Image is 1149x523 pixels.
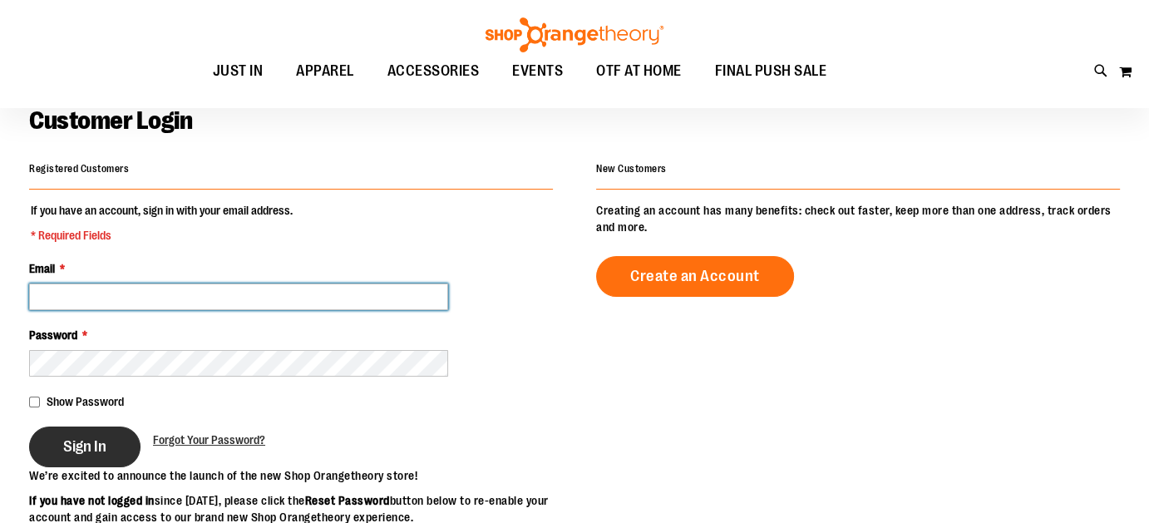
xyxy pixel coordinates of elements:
span: FINAL PUSH SALE [715,52,827,90]
strong: New Customers [596,163,667,175]
a: Forgot Your Password? [153,432,265,448]
span: JUST IN [213,52,264,90]
span: OTF AT HOME [596,52,682,90]
a: Create an Account [596,256,794,297]
span: ACCESSORIES [387,52,480,90]
span: Sign In [63,437,106,456]
legend: If you have an account, sign in with your email address. [29,202,294,244]
span: EVENTS [512,52,563,90]
strong: If you have not logged in [29,494,155,507]
span: Password [29,328,77,342]
strong: Registered Customers [29,163,129,175]
span: Email [29,262,55,275]
a: APPAREL [279,52,371,91]
p: We’re excited to announce the launch of the new Shop Orangetheory store! [29,467,574,484]
span: APPAREL [296,52,354,90]
span: Show Password [47,395,124,408]
strong: Reset Password [305,494,390,507]
a: OTF AT HOME [579,52,698,91]
span: Customer Login [29,106,192,135]
span: * Required Fields [31,227,293,244]
a: FINAL PUSH SALE [698,52,844,91]
a: EVENTS [496,52,579,91]
a: JUST IN [196,52,280,91]
span: Create an Account [630,267,760,285]
p: Creating an account has many benefits: check out faster, keep more than one address, track orders... [596,202,1120,235]
img: Shop Orangetheory [483,17,666,52]
span: Forgot Your Password? [153,433,265,447]
a: ACCESSORIES [371,52,496,91]
button: Sign In [29,427,141,467]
